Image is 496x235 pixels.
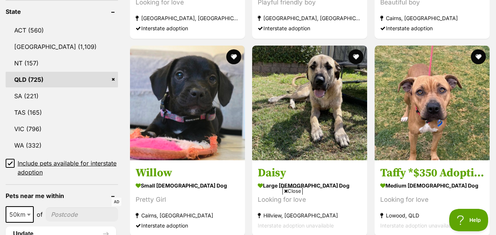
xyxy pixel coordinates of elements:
[6,39,118,55] a: [GEOGRAPHIC_DATA] (1,109)
[112,198,384,231] iframe: Advertisement
[37,210,43,219] span: of
[6,206,34,223] span: 50km
[6,159,118,177] a: Include pets available for interstate adoption
[6,72,118,87] a: QLD (725)
[6,22,118,38] a: ACT (560)
[258,13,362,23] strong: [GEOGRAPHIC_DATA], [GEOGRAPHIC_DATA]
[46,207,118,222] input: postcode
[449,209,489,231] iframe: Help Scout Beacon - Open
[136,180,239,191] strong: small [DEMOGRAPHIC_DATA] Dog
[136,23,239,33] div: Interstate adoption
[282,187,303,195] span: Close
[136,13,239,23] strong: [GEOGRAPHIC_DATA], [GEOGRAPHIC_DATA]
[6,88,118,104] a: SA (221)
[6,137,118,153] a: WA (332)
[130,46,245,160] img: Willow - French Bulldog
[226,49,241,64] button: favourite
[6,55,118,71] a: NT (157)
[6,105,118,120] a: TAS (165)
[6,121,118,137] a: VIC (796)
[380,166,484,180] h3: Taffy *$350 Adoption Fee*
[380,222,456,229] span: Interstate adoption unavailable
[471,49,486,64] button: favourite
[136,166,239,180] h3: Willow
[380,13,484,23] strong: Cairns, [GEOGRAPHIC_DATA]
[380,195,484,205] div: Looking for love
[258,23,362,33] div: Interstate adoption
[258,166,362,180] h3: Daisy
[380,23,484,33] div: Interstate adoption
[258,180,362,191] strong: large [DEMOGRAPHIC_DATA] Dog
[6,8,118,15] header: State
[6,209,33,220] span: 50km
[380,180,484,191] strong: medium [DEMOGRAPHIC_DATA] Dog
[112,198,121,206] span: AD
[252,46,367,160] img: Daisy - Mixed breed Dog
[375,46,490,160] img: Taffy *$350 Adoption Fee* - American Staffordshire Terrier Dog
[380,210,484,220] strong: Lowood, QLD
[18,159,118,177] span: Include pets available for interstate adoption
[6,192,118,199] header: Pets near me within
[349,49,364,64] button: favourite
